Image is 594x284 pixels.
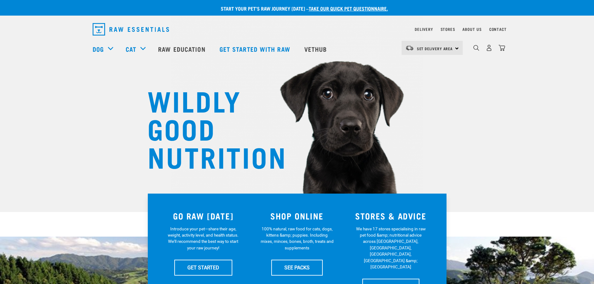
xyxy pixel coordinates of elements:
[309,7,388,10] a: take our quick pet questionnaire.
[417,47,453,50] span: Set Delivery Area
[152,36,213,61] a: Raw Education
[462,28,481,30] a: About Us
[405,45,414,51] img: van-moving.png
[473,45,479,51] img: home-icon-1@2x.png
[147,86,272,170] h1: WILDLY GOOD NUTRITION
[167,226,240,251] p: Introduce your pet—share their age, weight, activity level, and health status. We'll recommend th...
[88,21,507,38] nav: dropdown navigation
[93,44,104,54] a: Dog
[354,226,427,270] p: We have 17 stores specialising in raw pet food &amp; nutritional advice across [GEOGRAPHIC_DATA],...
[174,260,232,275] a: GET STARTED
[415,28,433,30] a: Delivery
[298,36,335,61] a: Vethub
[260,226,334,251] p: 100% natural, raw food for cats, dogs, kittens &amp; puppies. Including mixes, minces, bones, bro...
[486,45,492,51] img: user.png
[213,36,298,61] a: Get started with Raw
[348,211,434,221] h3: STORES & ADVICE
[160,211,247,221] h3: GO RAW [DATE]
[489,28,507,30] a: Contact
[93,23,169,36] img: Raw Essentials Logo
[126,44,136,54] a: Cat
[441,28,455,30] a: Stores
[254,211,340,221] h3: SHOP ONLINE
[499,45,505,51] img: home-icon@2x.png
[271,260,323,275] a: SEE PACKS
